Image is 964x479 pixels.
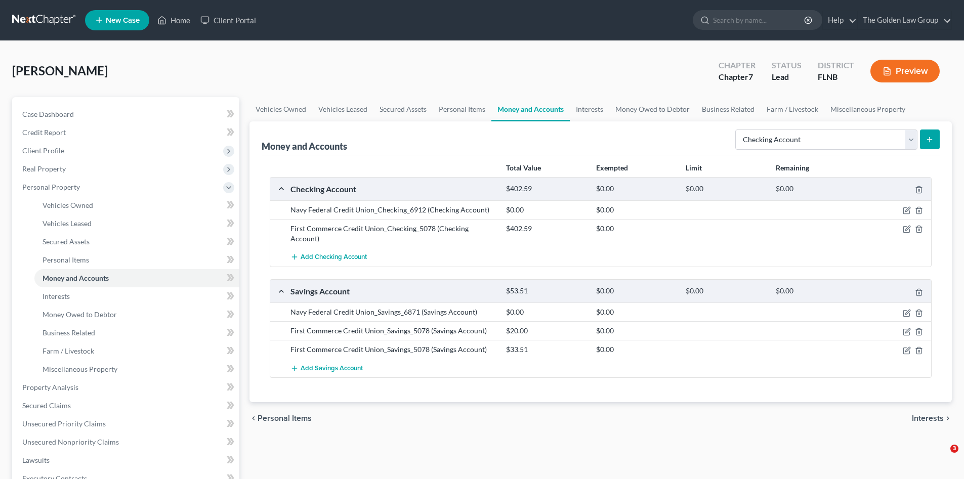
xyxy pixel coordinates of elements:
[22,164,66,173] span: Real Property
[43,255,89,264] span: Personal Items
[290,248,367,267] button: Add Checking Account
[772,60,802,71] div: Status
[22,401,71,410] span: Secured Claims
[22,183,80,191] span: Personal Property
[34,196,239,214] a: Vehicles Owned
[591,224,681,234] div: $0.00
[14,451,239,469] a: Lawsuits
[596,163,628,172] strong: Exempted
[591,326,681,336] div: $0.00
[34,342,239,360] a: Farm / Livestock
[696,97,761,121] a: Business Related
[501,184,591,194] div: $402.59
[43,201,93,209] span: Vehicles Owned
[912,414,944,422] span: Interests
[43,365,117,373] span: Miscellaneous Property
[22,110,74,118] span: Case Dashboard
[609,97,696,121] a: Money Owed to Debtor
[43,219,92,228] span: Vehicles Leased
[34,214,239,233] a: Vehicles Leased
[301,253,367,262] span: Add Checking Account
[285,326,501,336] div: First Commerce Credit Union_Savings_5078 (Savings Account)
[285,286,501,296] div: Savings Account
[570,97,609,121] a: Interests
[748,72,753,81] span: 7
[373,97,433,121] a: Secured Assets
[818,71,854,83] div: FLNB
[501,344,591,355] div: $33.51
[106,17,140,24] span: New Case
[14,397,239,415] a: Secured Claims
[14,433,239,451] a: Unsecured Nonpriority Claims
[501,224,591,234] div: $402.59
[22,128,66,137] span: Credit Report
[22,456,50,464] span: Lawsuits
[34,306,239,324] a: Money Owed to Debtor
[285,224,501,244] div: First Commerce Credit Union_Checking_5078 (Checking Account)
[591,344,681,355] div: $0.00
[34,233,239,251] a: Secured Assets
[249,414,258,422] i: chevron_left
[823,11,857,29] a: Help
[262,140,347,152] div: Money and Accounts
[506,163,541,172] strong: Total Value
[22,438,119,446] span: Unsecured Nonpriority Claims
[285,344,501,355] div: First Commerce Credit Union_Savings_5078 (Savings Account)
[14,105,239,123] a: Case Dashboard
[591,205,681,215] div: $0.00
[34,287,239,306] a: Interests
[858,11,951,29] a: The Golden Law Group
[771,286,860,296] div: $0.00
[772,71,802,83] div: Lead
[14,378,239,397] a: Property Analysis
[501,205,591,215] div: $0.00
[818,60,854,71] div: District
[285,184,501,194] div: Checking Account
[285,307,501,317] div: Navy Federal Credit Union_Savings_6871 (Savings Account)
[22,419,106,428] span: Unsecured Priority Claims
[713,11,806,29] input: Search by name...
[591,307,681,317] div: $0.00
[591,184,681,194] div: $0.00
[719,60,756,71] div: Chapter
[912,414,952,422] button: Interests chevron_right
[249,97,312,121] a: Vehicles Owned
[43,292,70,300] span: Interests
[686,163,702,172] strong: Limit
[944,414,952,422] i: chevron_right
[719,71,756,83] div: Chapter
[43,346,94,355] span: Farm / Livestock
[501,326,591,336] div: $20.00
[12,63,108,78] span: [PERSON_NAME]
[950,445,958,453] span: 3
[870,60,940,82] button: Preview
[824,97,911,121] a: Miscellaneous Property
[34,251,239,269] a: Personal Items
[433,97,491,121] a: Personal Items
[152,11,195,29] a: Home
[22,146,64,155] span: Client Profile
[681,184,770,194] div: $0.00
[930,445,954,469] iframe: Intercom live chat
[43,328,95,337] span: Business Related
[195,11,261,29] a: Client Portal
[34,324,239,342] a: Business Related
[34,360,239,378] a: Miscellaneous Property
[22,383,78,391] span: Property Analysis
[761,97,824,121] a: Farm / Livestock
[681,286,770,296] div: $0.00
[776,163,809,172] strong: Remaining
[285,205,501,215] div: Navy Federal Credit Union_Checking_6912 (Checking Account)
[312,97,373,121] a: Vehicles Leased
[491,97,570,121] a: Money and Accounts
[43,237,90,246] span: Secured Assets
[771,184,860,194] div: $0.00
[43,274,109,282] span: Money and Accounts
[591,286,681,296] div: $0.00
[43,310,117,319] span: Money Owed to Debtor
[301,364,363,372] span: Add Savings Account
[14,123,239,142] a: Credit Report
[249,414,312,422] button: chevron_left Personal Items
[258,414,312,422] span: Personal Items
[290,359,363,377] button: Add Savings Account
